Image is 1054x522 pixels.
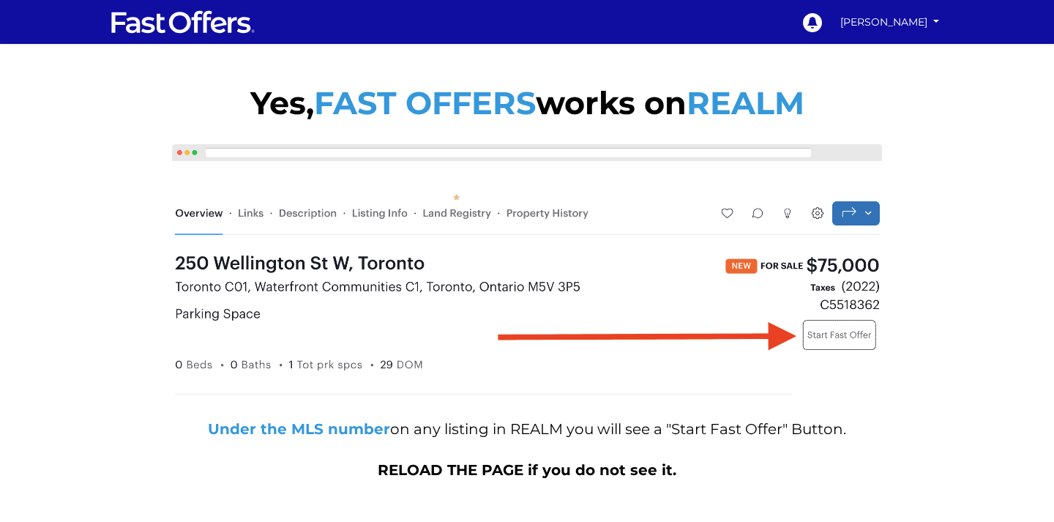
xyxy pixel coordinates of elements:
[835,10,944,35] a: [PERSON_NAME]
[687,83,804,122] span: REALM
[168,81,886,125] p: Yes, works on
[314,83,536,122] span: FAST OFFERS
[168,419,886,439] p: on any listing in REALM you will see a "Start Fast Offer" Button.
[208,420,390,438] strong: Under the MLS number
[378,461,676,479] span: RELOAD THE PAGE if you do not see it.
